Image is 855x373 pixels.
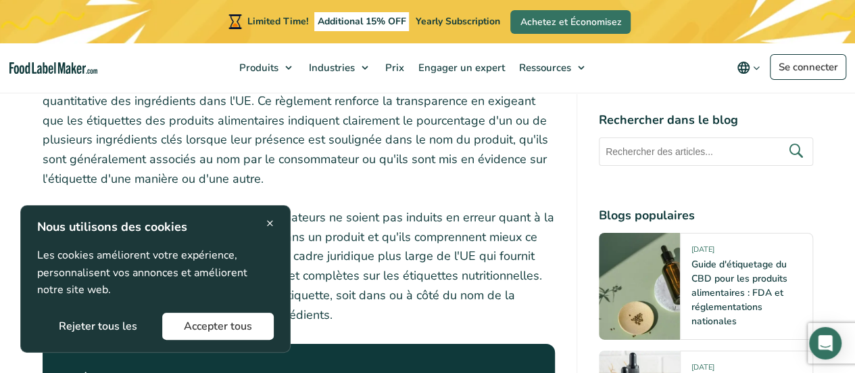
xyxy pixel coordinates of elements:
span: Produits [235,61,280,74]
h4: Blogs populaires [599,206,813,225]
span: × [266,214,274,232]
p: L'objectif est de veiller à ce que les consommateurs ne soient pas induits en erreur quant à la q... [43,208,555,325]
a: Achetez et Économisez [510,10,631,34]
span: Additional 15% OFF [314,12,410,31]
span: Limited Time! [247,15,308,28]
a: Engager un expert [412,43,509,92]
h4: Rechercher dans le blog [599,111,813,129]
button: Rejeter tous les [37,313,159,340]
span: Yearly Subscription [415,15,499,28]
button: Accepter tous [162,313,274,340]
input: Rechercher des articles... [599,137,813,166]
span: Industries [305,61,356,74]
span: Engager un expert [414,61,506,74]
a: Industries [302,43,375,92]
p: Le règlement connu sous le nom de est essentiel pour régir la déclaration quantitative des ingréd... [43,72,555,189]
a: Se connecter [770,54,846,80]
span: [DATE] [691,244,714,260]
span: Prix [381,61,406,74]
div: Open Intercom Messenger [809,327,841,359]
p: Les cookies améliorent votre expérience, personnalisent vos annonces et améliorent notre site web. [37,247,274,299]
strong: Nous utilisons des cookies [37,219,187,235]
a: Guide d'étiquetage du CBD pour les produits alimentaires : FDA et réglementations nationales [691,258,787,328]
a: Prix [378,43,408,92]
span: Ressources [515,61,572,74]
a: Produits [233,43,299,92]
a: Ressources [512,43,591,92]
